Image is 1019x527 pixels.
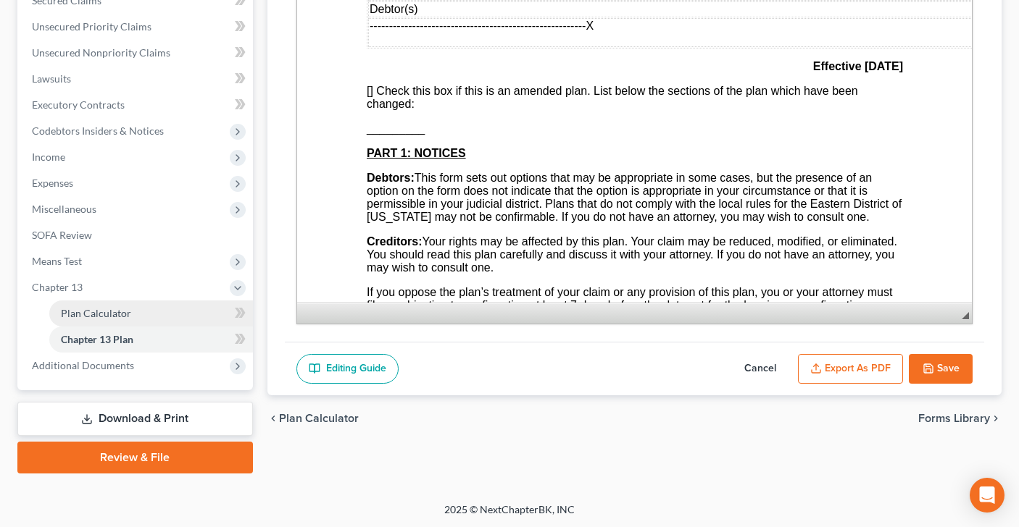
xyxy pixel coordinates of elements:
[70,146,128,158] span: _________
[516,83,606,96] strong: Effective [DATE]
[32,359,134,371] span: Additional Documents
[798,354,903,384] button: Export as PDF
[909,354,973,384] button: Save
[17,442,253,473] a: Review & File
[32,177,73,189] span: Expenses
[70,258,125,271] strong: Creditors:
[728,354,792,384] button: Cancel
[296,354,399,384] a: Editing Guide
[61,333,133,345] span: Chapter 13 Plan
[32,229,92,241] span: SOFA Review
[70,309,599,374] span: If you oppose the plan’s treatment of your claim or any provision of this plan, you or your attor...
[990,413,1002,424] i: chevron_right
[20,66,253,92] a: Lawsuits
[918,413,1002,424] button: Forms Library chevron_right
[32,255,82,267] span: Means Test
[918,413,990,424] span: Forms Library
[962,312,969,319] span: Resize
[70,195,604,246] span: This form sets out options that may be appropriate in some cases, but the presence of an option o...
[32,46,170,59] span: Unsecured Nonpriority Claims
[70,108,561,133] span: Check this box if this is an amended plan. List below the sections of the plan which have been ch...
[49,300,253,326] a: Plan Calculator
[20,14,253,40] a: Unsecured Priority Claims
[32,98,125,111] span: Executory Contracts
[32,72,71,85] span: Lawsuits
[32,281,83,293] span: Chapter 13
[49,326,253,353] a: Chapter 13 Plan
[20,222,253,248] a: SOFA Review
[32,20,151,33] span: Unsecured Priority Claims
[32,151,65,163] span: Income
[279,413,359,424] span: Plan Calculator
[17,402,253,436] a: Download & Print
[970,478,1005,513] div: Open Intercom Messenger
[32,203,96,215] span: Miscellaneous
[70,195,117,207] strong: Debtors:
[32,125,164,137] span: Codebtors Insiders & Notices
[70,170,169,182] u: PART 1: NOTICES
[61,307,131,319] span: Plan Calculator
[267,413,359,424] button: chevron_left Plan Calculator
[70,108,76,120] span: []
[20,40,253,66] a: Unsecured Nonpriority Claims
[20,92,253,118] a: Executory Contracts
[70,258,600,297] span: Your rights may be affected by this plan. Your claim may be reduced, modified, or eliminated. You...
[267,413,279,424] i: chevron_left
